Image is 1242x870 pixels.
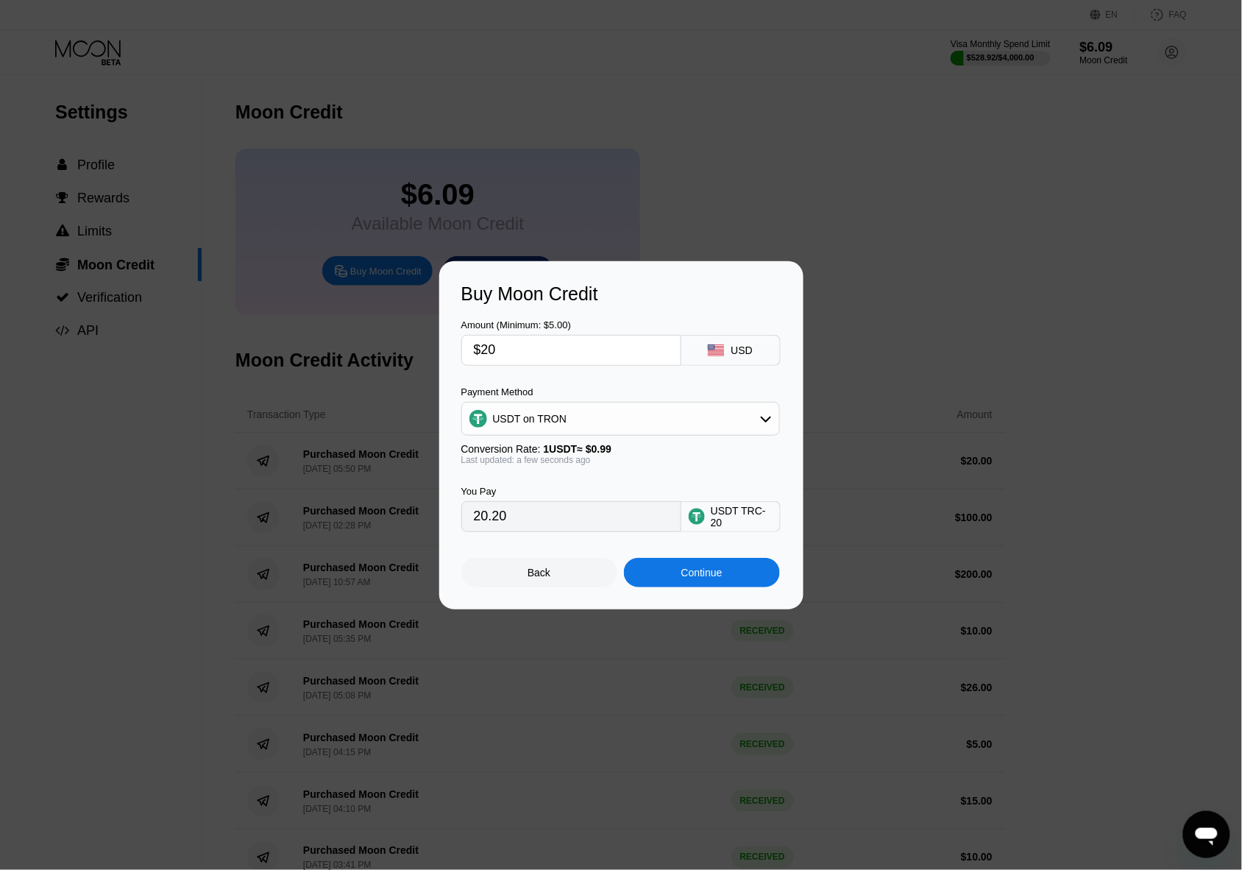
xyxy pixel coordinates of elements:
[624,558,780,587] div: Continue
[461,558,617,587] div: Back
[461,443,780,455] div: Conversion Rate:
[711,505,773,528] div: USDT TRC-20
[461,386,780,397] div: Payment Method
[731,344,753,356] div: USD
[474,336,669,365] input: $0.00
[493,413,567,425] div: USDT on TRON
[544,443,612,455] span: 1 USDT ≈ $0.99
[681,567,723,579] div: Continue
[461,283,781,305] div: Buy Moon Credit
[461,455,780,465] div: Last updated: a few seconds ago
[461,319,681,330] div: Amount (Minimum: $5.00)
[1183,811,1230,858] iframe: Button to launch messaging window
[461,486,681,497] div: You Pay
[528,567,550,579] div: Back
[462,404,779,434] div: USDT on TRON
